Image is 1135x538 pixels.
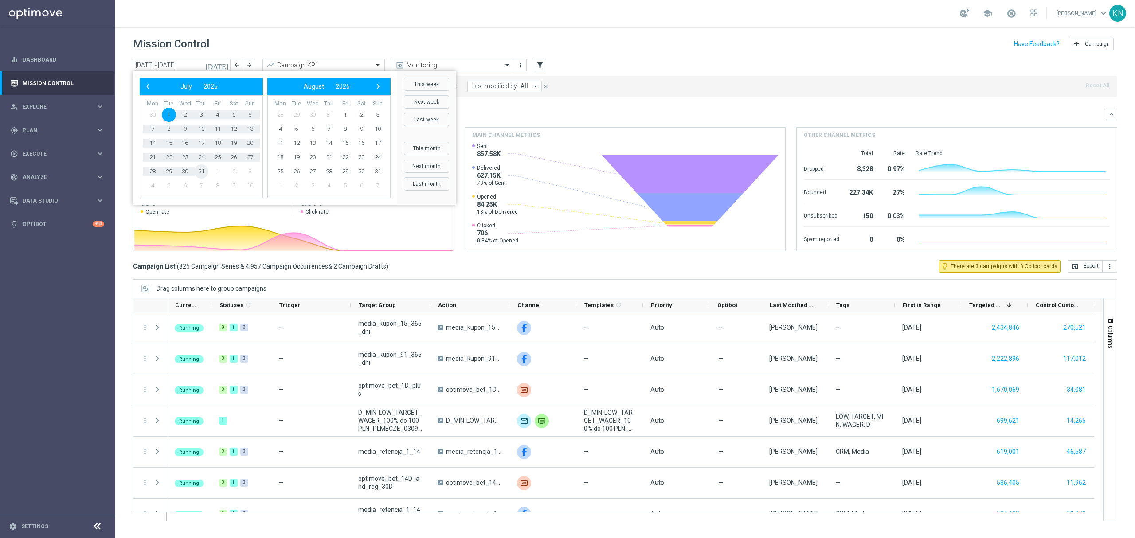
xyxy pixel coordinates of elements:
div: Row Groups [157,285,266,292]
span: 9 [178,122,192,136]
span: 84.25K [477,200,518,208]
span: 14 [145,136,160,150]
span: 2 [290,179,304,193]
i: preview [395,61,404,70]
button: track_changes Analyze keyboard_arrow_right [10,174,105,181]
span: Opened [477,193,518,200]
span: 13 [305,136,320,150]
span: media_retencja_1_14 [446,448,502,456]
span: 25 [211,150,225,164]
span: 18 [211,136,225,150]
ng-select: Campaign KPI [262,59,385,71]
span: 13% of Delivered [477,208,518,215]
div: Dashboard [10,48,104,71]
div: Press SPACE to select this row. [167,374,1094,405]
span: optimove_bet_14D_and_reg_30D [446,479,502,487]
div: person_search Explore keyboard_arrow_right [10,103,105,110]
i: keyboard_arrow_right [96,102,104,111]
span: 6 [243,108,257,122]
button: Last month [404,177,449,191]
img: Facebook Custom Audience [517,507,531,521]
img: Private message [535,414,549,428]
span: 25 [273,164,287,179]
span: 8 [211,179,225,193]
div: Mission Control [10,71,104,95]
button: Last modified by: All arrow_drop_down [467,81,542,92]
span: keyboard_arrow_down [1099,8,1108,18]
i: open_in_browser [1072,263,1079,270]
button: 11,962 [1066,477,1087,488]
i: gps_fixed [10,126,18,134]
button: more_vert [141,510,149,518]
button: 2,434,846 [991,322,1020,333]
div: 27% [884,184,905,199]
span: A [438,356,443,361]
div: Press SPACE to select this row. [167,405,1094,437]
bs-daterangepicker-container: calendar [133,71,456,205]
button: 534,432 [996,508,1020,519]
button: 1,670,069 [991,384,1020,395]
div: Press SPACE to select this row. [133,468,167,499]
div: 0 [850,231,873,246]
div: Press SPACE to select this row. [167,499,1094,530]
span: 3 [305,179,320,193]
span: 3 [194,108,208,122]
span: 8 [162,122,176,136]
span: 28 [273,108,287,122]
span: 7 [322,122,336,136]
span: 5 [162,179,176,193]
i: filter_alt [536,61,544,69]
button: 619,001 [996,446,1020,457]
div: Press SPACE to select this row. [133,499,167,530]
span: 28 [322,164,336,179]
span: 7 [145,122,160,136]
button: 270,521 [1062,322,1087,333]
span: 22 [338,150,352,164]
div: Explore [10,103,96,111]
button: 117,012 [1062,353,1087,364]
span: 16 [178,136,192,150]
button: Next week [404,95,449,109]
span: 20 [243,136,257,150]
img: Criteo [517,476,531,490]
div: 227.34K [850,184,873,199]
span: Drag columns here to group campaigns [157,285,266,292]
span: 4 [322,179,336,193]
button: more_vert [516,60,525,70]
i: keyboard_arrow_right [96,126,104,134]
span: Sent [477,143,501,150]
i: more_vert [141,386,149,394]
span: 7 [371,179,385,193]
span: 857.58K [477,150,501,158]
span: 23 [354,150,368,164]
bs-datepicker-navigation-view: ​ ​ ​ [142,81,256,92]
img: Optimail [517,414,531,428]
span: 19 [227,136,241,150]
div: Dropped [804,161,839,175]
span: ‹ [142,81,153,92]
button: filter_alt [534,59,546,71]
i: equalizer [10,56,18,64]
button: gps_fixed Plan keyboard_arrow_right [10,127,105,134]
span: August [304,83,324,90]
h1: Mission Control [133,38,209,51]
span: A [438,418,443,423]
div: equalizer Dashboard [10,56,105,63]
span: 31 [194,164,208,179]
i: arrow_drop_down [532,82,540,90]
span: 23 [178,150,192,164]
span: 12 [227,122,241,136]
th: weekday [353,100,370,108]
a: [PERSON_NAME]keyboard_arrow_down [1056,7,1109,20]
button: more_vert [141,324,149,331]
span: A [438,325,443,330]
button: more_vert [141,417,149,425]
span: Delivered [477,164,506,172]
div: Total [850,150,873,157]
div: Rate Trend [916,150,1110,157]
span: 26 [290,164,304,179]
span: 15 [162,136,176,150]
th: weekday [193,100,210,108]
